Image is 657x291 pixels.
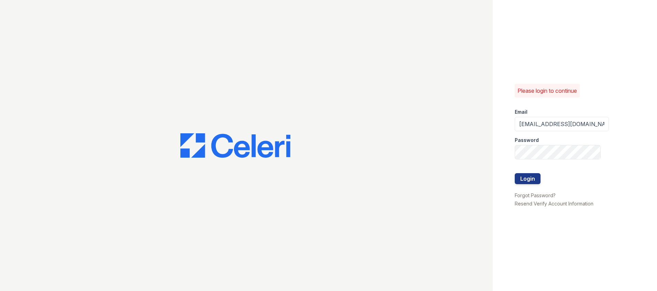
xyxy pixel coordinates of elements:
[180,133,290,158] img: CE_Logo_Blue-a8612792a0a2168367f1c8372b55b34899dd931a85d93a1a3d3e32e68fde9ad4.png
[515,192,556,198] a: Forgot Password?
[515,109,527,115] label: Email
[515,201,593,206] a: Resend Verify Account Information
[515,173,541,184] button: Login
[515,137,539,144] label: Password
[517,87,577,95] p: Please login to continue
